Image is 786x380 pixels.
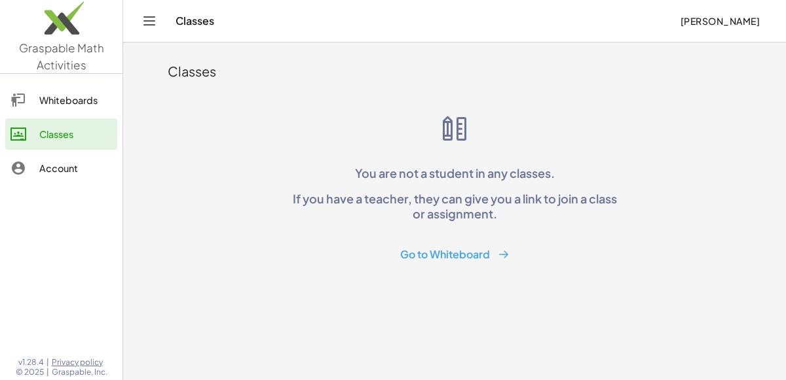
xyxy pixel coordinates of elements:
span: Graspable, Inc. [52,367,107,377]
span: Graspable Math Activities [19,41,104,72]
div: Classes [168,62,741,80]
button: Go to Whiteboard [390,243,520,267]
div: Whiteboards [39,92,112,108]
span: © 2025 [16,367,44,377]
p: If you have a teacher, they can give you a link to join a class or assignment. [287,191,622,222]
p: You are not a student in any classes. [287,165,622,181]
button: [PERSON_NAME] [669,9,770,33]
a: Whiteboards [5,84,117,116]
div: Classes [39,126,112,142]
span: [PERSON_NAME] [680,15,760,27]
button: Toggle navigation [139,10,160,31]
a: Account [5,152,117,184]
span: | [47,367,49,377]
div: Account [39,160,112,176]
span: v1.28.4 [18,357,44,368]
span: | [47,357,49,368]
a: Privacy policy [52,357,107,368]
a: Classes [5,118,117,150]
